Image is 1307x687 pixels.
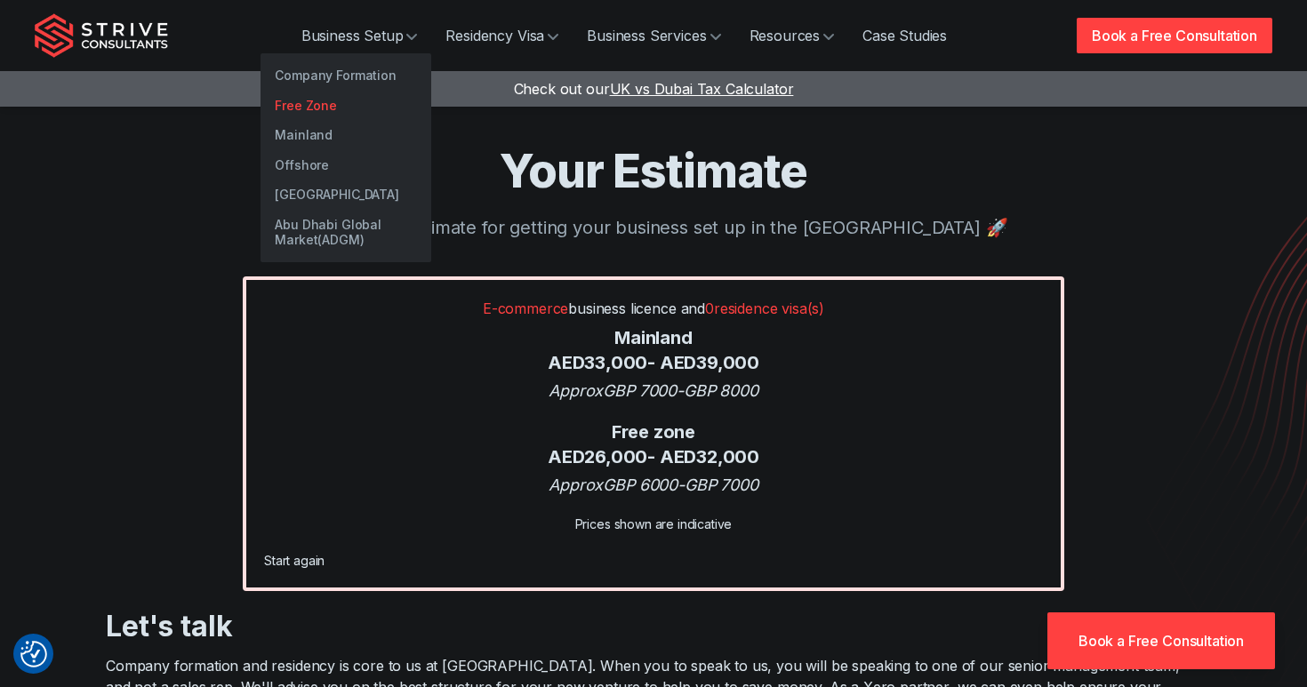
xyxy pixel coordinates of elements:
button: Consent Preferences [20,641,47,667]
img: Strive Consultants [35,13,168,58]
div: Prices shown are indicative [264,515,1043,533]
p: business licence and [264,298,1043,319]
a: Residency Visa [431,18,573,53]
a: Free Zone [261,91,431,121]
a: Company Formation [261,60,431,91]
a: [GEOGRAPHIC_DATA] [261,180,431,210]
a: Book a Free Consultation [1077,18,1272,53]
a: Book a Free Consultation [1047,612,1275,669]
div: Approx GBP 6000 - GBP 7000 [264,473,1043,497]
div: Approx GBP 7000 - GBP 8000 [264,379,1043,403]
span: 0 residence visa(s) [705,300,824,317]
span: E-commerce [483,300,568,317]
a: Start again [264,553,325,568]
a: Resources [735,18,849,53]
a: Offshore [261,150,431,180]
p: Here is your estimate for getting your business set up in the [GEOGRAPHIC_DATA] 🚀 [35,214,1272,241]
a: Abu Dhabi Global Market(ADGM) [261,210,431,255]
div: Mainland AED 33,000 - AED 39,000 [264,326,1043,375]
a: Mainland [261,120,431,150]
a: Case Studies [848,18,961,53]
span: UK vs Dubai Tax Calculator [610,80,794,98]
div: Free zone AED 26,000 - AED 32,000 [264,420,1043,469]
a: Business Services [573,18,734,53]
h1: Your Estimate [35,142,1272,200]
img: Revisit consent button [20,641,47,667]
a: Check out ourUK vs Dubai Tax Calculator [514,80,794,98]
a: Business Setup [287,18,432,53]
h3: Let's talk [106,609,1201,644]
